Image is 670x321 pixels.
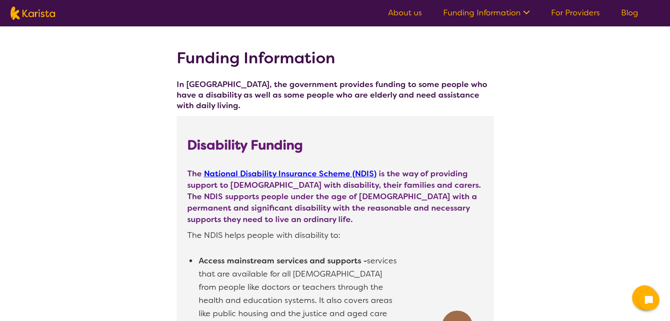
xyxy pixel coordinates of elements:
button: Channel Menu [632,285,657,310]
h1: Funding Information [177,47,494,69]
a: For Providers [551,7,600,18]
b: Access mainstream services and supports - [199,255,367,266]
a: National Disability Insurance Scheme (NDIS) [204,168,377,179]
a: Funding Information [443,7,530,18]
img: Karista logo [11,7,55,20]
h4: In [GEOGRAPHIC_DATA], the government provides funding to some people who have a disability as wel... [177,79,494,111]
span: The NDIS helps people with disability to: [187,230,483,241]
b: Disability Funding [187,137,303,153]
b: The is the way of providing support to [DEMOGRAPHIC_DATA] with disability, their families and car... [187,168,481,225]
a: Blog [621,7,638,18]
a: About us [388,7,422,18]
